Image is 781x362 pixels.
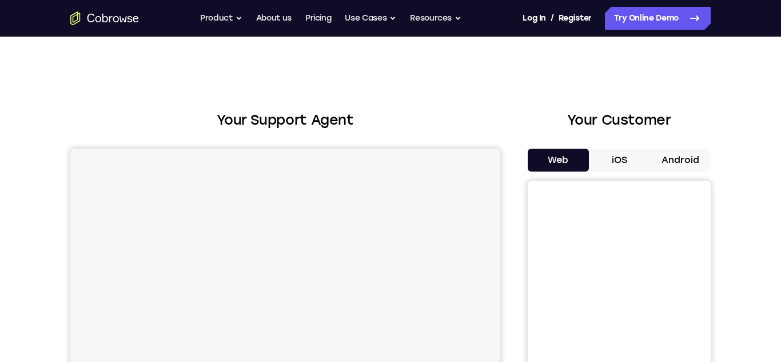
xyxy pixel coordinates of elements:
[200,7,242,30] button: Product
[70,11,139,25] a: Go to the home page
[305,7,332,30] a: Pricing
[605,7,711,30] a: Try Online Demo
[410,7,461,30] button: Resources
[649,149,711,172] button: Android
[345,7,396,30] button: Use Cases
[589,149,650,172] button: iOS
[528,149,589,172] button: Web
[551,11,554,25] span: /
[523,7,545,30] a: Log In
[256,7,292,30] a: About us
[70,110,500,130] h2: Your Support Agent
[528,110,711,130] h2: Your Customer
[559,7,592,30] a: Register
